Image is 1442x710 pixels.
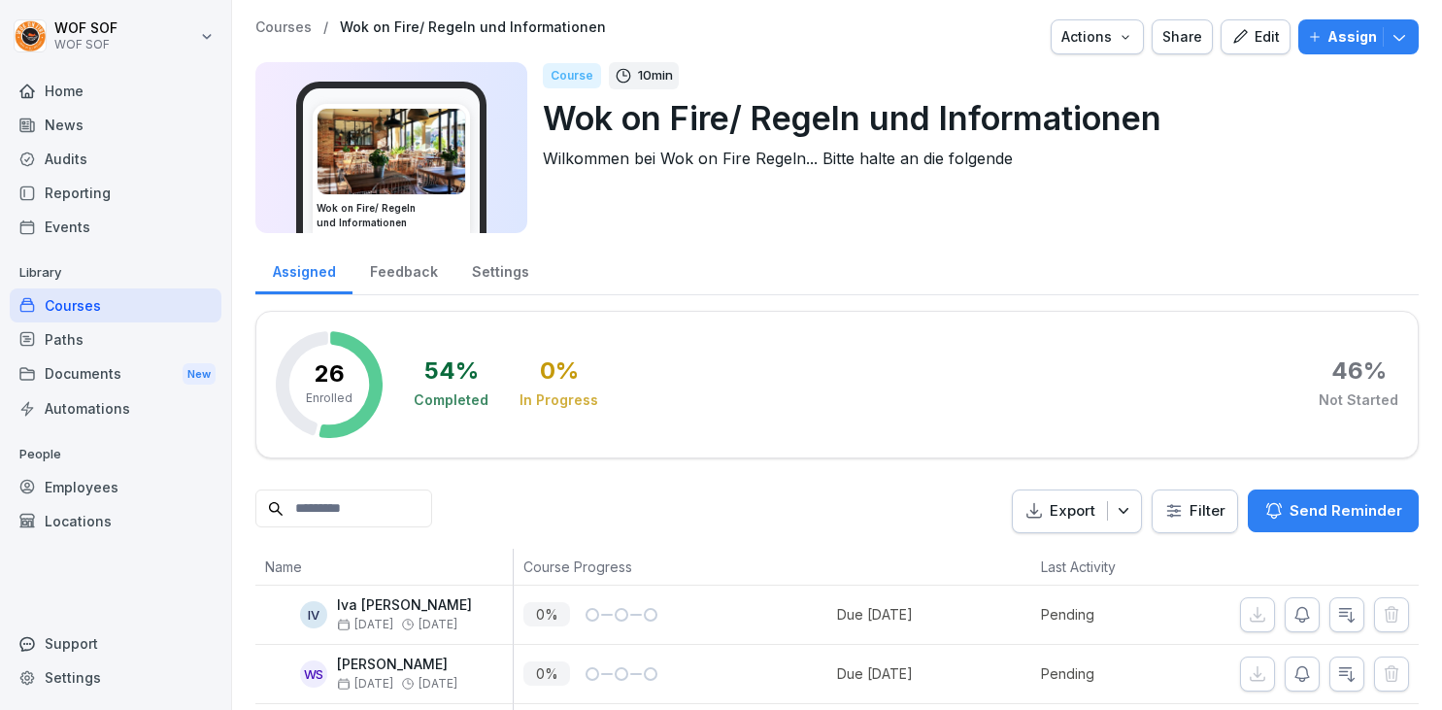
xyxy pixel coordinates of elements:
a: Settings [454,245,546,294]
div: Course [543,63,601,88]
button: Send Reminder [1248,490,1419,532]
div: Due [DATE] [837,663,913,684]
span: [DATE] [419,677,457,691]
div: Filter [1164,501,1225,521]
p: Enrolled [306,389,352,407]
p: Last Activity [1041,557,1183,577]
div: New [183,363,216,386]
p: 0 % [523,661,570,686]
span: [DATE] [337,618,393,631]
h3: Wok on Fire/ Regeln und Informationen [317,201,466,230]
button: Filter [1153,490,1237,532]
p: People [10,439,221,470]
div: In Progress [520,390,598,410]
div: Documents [10,356,221,392]
a: Events [10,210,221,244]
a: Automations [10,391,221,425]
a: Courses [10,288,221,322]
a: Wok on Fire/ Regeln und Informationen [340,19,606,36]
p: WOF SOF [54,38,117,51]
a: Locations [10,504,221,538]
p: 26 [315,362,345,386]
p: Course Progress [523,557,827,577]
a: Paths [10,322,221,356]
button: Share [1152,19,1213,54]
button: Export [1012,490,1142,533]
div: 54 % [424,359,479,383]
div: WS [300,660,327,688]
a: Feedback [352,245,454,294]
a: Reporting [10,176,221,210]
p: WOF SOF [54,20,117,37]
p: Pending [1041,663,1192,684]
a: Settings [10,660,221,694]
a: Employees [10,470,221,504]
p: Name [265,557,503,577]
div: Due [DATE] [837,604,913,625]
div: Not Started [1319,390,1398,410]
div: Edit [1231,26,1280,48]
p: 10 min [638,66,673,85]
img: lr4cevy699ul5vij1e34igg4.png [318,109,465,194]
button: Assign [1298,19,1419,54]
div: 46 % [1331,359,1387,383]
a: Assigned [255,245,352,294]
p: Wok on Fire/ Regeln und Informationen [543,93,1403,143]
p: Assign [1327,26,1377,48]
p: Pending [1041,604,1192,625]
a: Audits [10,142,221,176]
a: Courses [255,19,312,36]
div: Completed [414,390,488,410]
div: Actions [1061,26,1133,48]
p: Iva [PERSON_NAME] [337,597,472,614]
p: [PERSON_NAME] [337,657,457,673]
p: Library [10,257,221,288]
p: Send Reminder [1290,500,1402,522]
button: Actions [1051,19,1144,54]
span: [DATE] [419,618,457,631]
p: Export [1050,500,1095,523]
p: / [323,19,328,36]
span: [DATE] [337,677,393,691]
p: Wilkommen bei Wok on Fire Regeln... Bitte halte an die folgende [543,147,1403,170]
div: Support [10,626,221,660]
p: 0 % [523,602,570,626]
a: DocumentsNew [10,356,221,392]
button: Edit [1221,19,1291,54]
a: Home [10,74,221,108]
div: Share [1162,26,1202,48]
div: IV [300,601,327,628]
a: News [10,108,221,142]
div: 0 % [540,359,579,383]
